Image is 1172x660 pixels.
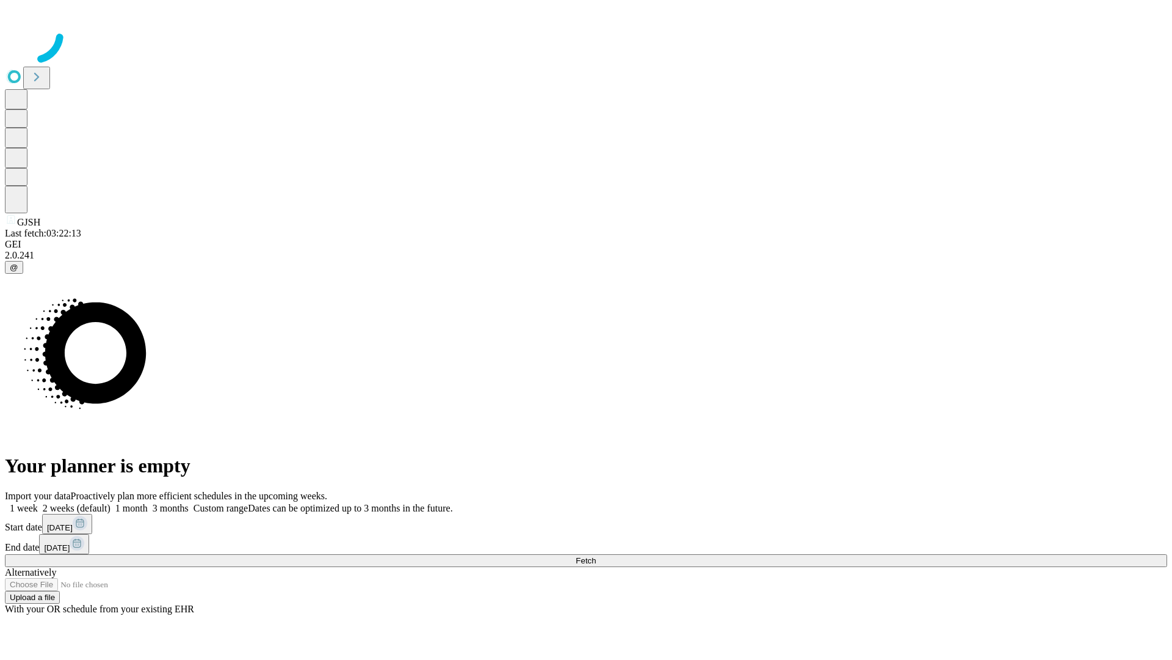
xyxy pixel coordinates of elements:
[5,534,1167,554] div: End date
[71,491,327,501] span: Proactively plan more efficient schedules in the upcoming weeks.
[5,228,81,238] span: Last fetch: 03:22:13
[5,514,1167,534] div: Start date
[44,543,70,552] span: [DATE]
[47,523,73,532] span: [DATE]
[5,554,1167,567] button: Fetch
[17,217,40,227] span: GJSH
[194,503,248,513] span: Custom range
[5,491,71,501] span: Import your data
[576,556,596,565] span: Fetch
[248,503,452,513] span: Dates can be optimized up to 3 months in the future.
[10,263,18,272] span: @
[5,455,1167,477] h1: Your planner is empty
[115,503,148,513] span: 1 month
[5,604,194,614] span: With your OR schedule from your existing EHR
[5,591,60,604] button: Upload a file
[10,503,38,513] span: 1 week
[43,503,110,513] span: 2 weeks (default)
[5,261,23,274] button: @
[5,567,56,577] span: Alternatively
[5,239,1167,250] div: GEI
[42,514,92,534] button: [DATE]
[5,250,1167,261] div: 2.0.241
[153,503,189,513] span: 3 months
[39,534,89,554] button: [DATE]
